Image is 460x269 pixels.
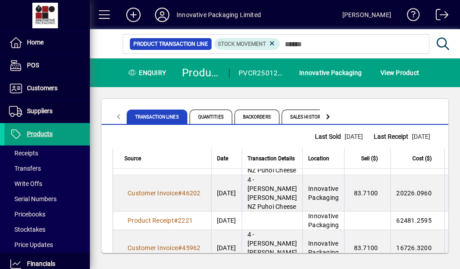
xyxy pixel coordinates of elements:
[119,7,148,23] button: Add
[4,161,90,176] a: Transfers
[344,175,390,212] td: 83.7100
[345,133,363,140] span: [DATE]
[127,110,187,124] span: Transaction Lines
[380,66,419,80] span: View Product
[242,175,302,212] td: 4 - [PERSON_NAME] [PERSON_NAME] NZ Puhoi Cheese
[214,38,280,50] mat-chip: Product Transaction Type: Stock movement
[211,230,242,266] td: [DATE]
[234,110,279,124] span: Backorders
[124,154,141,163] span: Source
[182,244,200,251] span: 45962
[9,241,53,248] span: Price Updates
[178,244,182,251] span: #
[27,39,44,46] span: Home
[239,66,283,80] div: PVCR25012 - Wrap Roll Gold Perf 180mm FSC Certificate
[4,100,90,123] a: Suppliers
[218,41,266,47] span: Stock movement
[124,216,196,225] a: Product Receipt#2221
[4,222,90,237] a: Stocktakes
[390,212,444,230] td: 62481.2595
[412,154,432,163] span: Cost ($)
[390,175,444,212] td: 20226.0960
[124,243,204,253] a: Customer Invoice#45962
[128,217,174,224] span: Product Receipt
[412,133,430,140] span: [DATE]
[217,154,236,163] div: Date
[248,154,295,163] span: Transaction Details
[217,154,228,163] span: Date
[121,66,175,80] div: Enquiry
[350,154,386,163] div: Sell ($)
[9,211,45,218] span: Pricebooks
[378,65,421,81] button: View Product
[4,191,90,207] a: Serial Numbers
[27,62,39,69] span: POS
[148,7,177,23] button: Profile
[308,240,339,256] span: Innovative Packaging
[400,2,420,31] a: Knowledge Base
[9,195,57,203] span: Serial Numbers
[182,66,220,80] div: Product
[128,190,178,197] span: Customer Invoice
[178,190,182,197] span: #
[9,180,42,187] span: Write Offs
[4,237,90,252] a: Price Updates
[308,185,339,201] span: Innovative Packaging
[396,154,440,163] div: Cost ($)
[190,110,232,124] span: Quantities
[297,65,364,81] button: Innovative Packaging
[4,146,90,161] a: Receipts
[299,66,362,80] span: Innovative Packaging
[9,150,38,157] span: Receipts
[178,217,193,224] span: 2221
[177,8,261,22] div: Innovative Packaging Limited
[308,154,339,163] div: Location
[4,207,90,222] a: Pricebooks
[4,54,90,77] a: POS
[374,132,412,141] span: Last Receipt
[429,2,449,31] a: Logout
[124,154,206,163] div: Source
[4,77,90,100] a: Customers
[9,165,41,172] span: Transfers
[27,130,53,137] span: Products
[124,188,204,198] a: Customer Invoice#46202
[27,260,55,267] span: Financials
[128,244,178,251] span: Customer Invoice
[308,154,329,163] span: Location
[27,107,53,115] span: Suppliers
[133,40,208,49] span: Product Transaction Line
[361,154,378,163] span: Sell ($)
[390,230,444,266] td: 16726.3200
[182,190,200,197] span: 46202
[242,230,302,266] td: 4 - [PERSON_NAME] [PERSON_NAME] NZ Puhoi Cheese
[344,230,390,266] td: 83.7100
[315,132,345,141] span: Last Sold
[9,226,45,233] span: Stocktakes
[174,217,178,224] span: #
[342,8,391,22] div: [PERSON_NAME]
[4,176,90,191] a: Write Offs
[211,212,242,230] td: [DATE]
[27,84,57,92] span: Customers
[308,212,339,229] span: Innovative Packaging
[211,175,242,212] td: [DATE]
[4,31,90,54] a: Home
[282,110,332,124] span: Sales History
